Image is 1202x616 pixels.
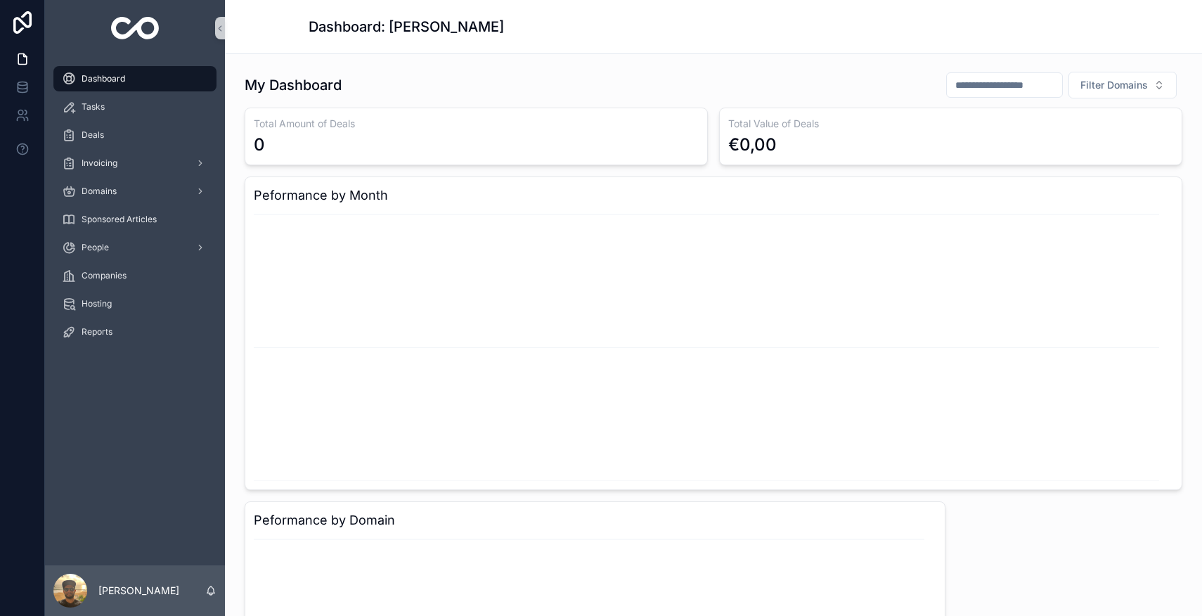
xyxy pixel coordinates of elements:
[53,66,217,91] a: Dashboard
[82,214,157,225] span: Sponsored Articles
[82,101,105,113] span: Tasks
[111,17,160,39] img: App logo
[728,134,777,156] div: €0,00
[728,117,1173,131] h3: Total Value of Deals
[53,263,217,288] a: Companies
[53,94,217,120] a: Tasks
[82,270,127,281] span: Companies
[45,56,225,565] div: scrollable content
[53,150,217,176] a: Invoicing
[254,511,936,530] h3: Peformance by Domain
[254,117,699,131] h3: Total Amount of Deals
[53,207,217,232] a: Sponsored Articles
[82,298,112,309] span: Hosting
[254,134,265,156] div: 0
[1080,78,1148,92] span: Filter Domains
[254,186,1173,205] h3: Peformance by Month
[82,326,112,338] span: Reports
[82,129,104,141] span: Deals
[98,584,179,598] p: [PERSON_NAME]
[53,291,217,316] a: Hosting
[82,186,117,197] span: Domains
[82,73,125,84] span: Dashboard
[53,319,217,345] a: Reports
[309,17,504,37] h1: Dashboard: [PERSON_NAME]
[254,211,1173,481] div: chart
[53,179,217,204] a: Domains
[82,158,117,169] span: Invoicing
[82,242,109,253] span: People
[245,75,342,95] h1: My Dashboard
[53,122,217,148] a: Deals
[53,235,217,260] a: People
[1068,72,1177,98] button: Select Button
